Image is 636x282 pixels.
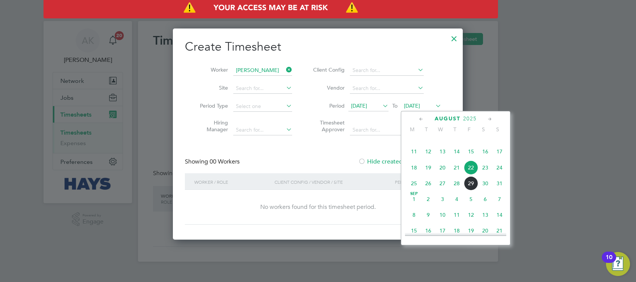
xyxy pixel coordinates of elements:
span: 17 [492,144,507,159]
span: 30 [478,176,492,190]
span: 19 [464,223,478,238]
span: 16 [421,223,435,238]
span: Sep [407,192,421,196]
div: Showing [185,158,241,166]
span: 24 [492,160,507,175]
span: 11 [407,144,421,159]
label: Client Config [311,66,345,73]
button: Open Resource Center, 10 new notifications [606,252,630,276]
span: T [419,126,433,133]
span: 10 [435,208,450,222]
div: Worker / Role [192,173,273,190]
span: W [433,126,448,133]
span: 3 [435,192,450,206]
span: 28 [450,176,464,190]
span: 9 [421,208,435,222]
span: 18 [450,223,464,238]
span: 5 [464,192,478,206]
input: Select one [233,101,292,112]
div: 10 [606,257,612,267]
span: 20 [435,160,450,175]
span: 26 [421,176,435,190]
label: Period Type [194,102,228,109]
span: 4 [450,192,464,206]
span: [DATE] [404,102,420,109]
span: 15 [464,144,478,159]
span: 25 [407,176,421,190]
h2: Create Timesheet [185,39,451,55]
label: Worker [194,66,228,73]
span: 13 [435,144,450,159]
div: No workers found for this timesheet period. [192,203,443,211]
input: Search for... [350,125,424,135]
span: 00 Workers [210,158,240,165]
span: 14 [450,144,464,159]
span: 16 [478,144,492,159]
span: T [448,126,462,133]
span: 22 [464,160,478,175]
input: Search for... [350,65,424,76]
label: Period [311,102,345,109]
span: 21 [450,160,464,175]
span: 7 [492,192,507,206]
span: 20 [478,223,492,238]
span: 29 [464,176,478,190]
span: 18 [407,160,421,175]
span: 31 [492,176,507,190]
label: Hiring Manager [194,119,228,133]
span: S [490,126,505,133]
span: 11 [450,208,464,222]
span: 23 [478,160,492,175]
label: Timesheet Approver [311,119,345,133]
span: 8 [407,208,421,222]
span: [DATE] [351,102,367,109]
input: Search for... [233,65,292,76]
label: Vendor [311,84,345,91]
span: 17 [435,223,450,238]
label: Hide created timesheets [358,158,434,165]
span: 21 [492,223,507,238]
input: Search for... [233,83,292,94]
input: Search for... [350,83,424,94]
span: F [462,126,476,133]
div: Period [393,173,443,190]
span: 14 [492,208,507,222]
span: 2 [421,192,435,206]
span: 19 [421,160,435,175]
span: To [390,101,400,111]
span: 12 [464,208,478,222]
span: August [435,115,460,122]
span: 12 [421,144,435,159]
label: Site [194,84,228,91]
span: S [476,126,490,133]
span: 2025 [463,115,477,122]
span: 13 [478,208,492,222]
span: 1 [407,192,421,206]
div: Client Config / Vendor / Site [273,173,393,190]
input: Search for... [233,125,292,135]
span: 6 [478,192,492,206]
span: 15 [407,223,421,238]
span: M [405,126,419,133]
span: 27 [435,176,450,190]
